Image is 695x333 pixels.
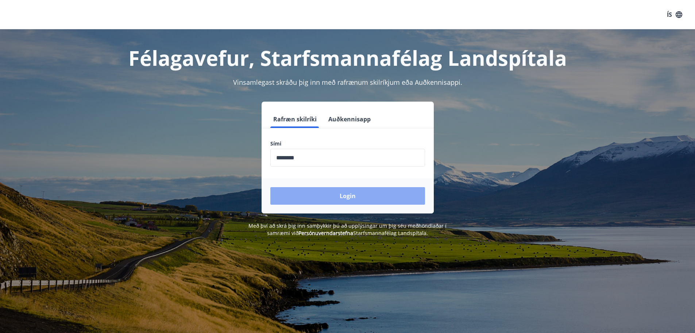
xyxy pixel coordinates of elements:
button: Auðkennisapp [325,110,374,128]
button: ÍS [663,8,686,21]
span: Vinsamlegast skráðu þig inn með rafrænum skilríkjum eða Auðkennisappi. [233,78,462,87]
span: Með því að skrá þig inn samþykkir þú að upplýsingar um þig séu meðhöndlaðar í samræmi við Starfsm... [248,222,447,236]
button: Rafræn skilríki [270,110,320,128]
a: Persónuverndarstefna [298,230,353,236]
label: Sími [270,140,425,147]
button: Login [270,187,425,205]
h1: Félagavefur, Starfsmannafélag Landspítala [94,44,602,72]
